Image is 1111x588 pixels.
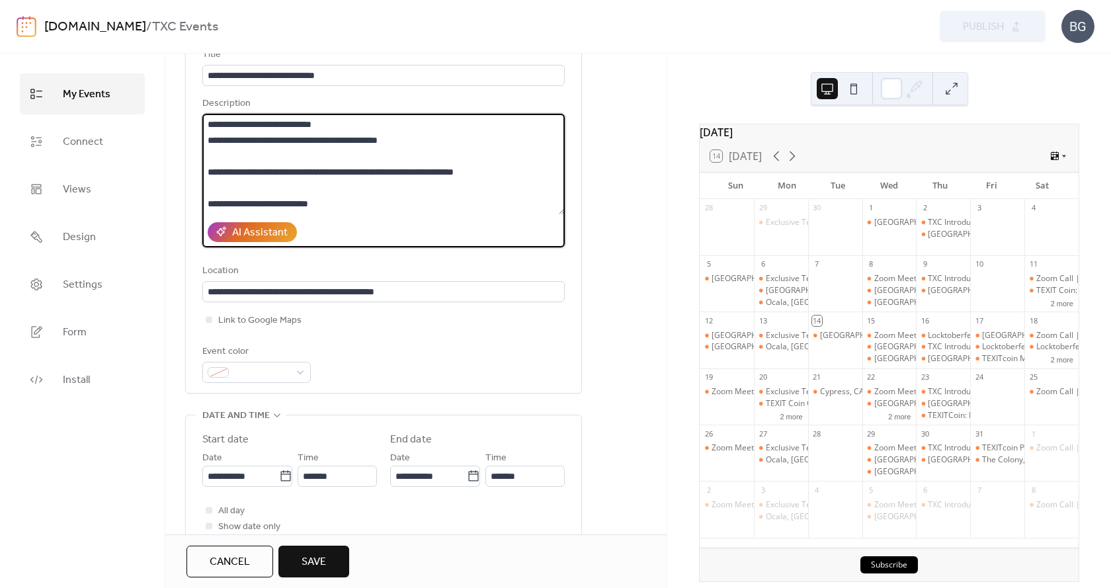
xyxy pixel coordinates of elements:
div: TXC Introduction and Update! [916,217,970,228]
span: Save [302,554,326,570]
div: Fort Worth, TX - TEXITcoin Dinner & Presentation at Shady Oak Barbeque [700,341,754,353]
div: Zoom Meeting - How To Profit From Crypto Mining [874,499,1059,511]
div: Waxahachie, TX - TexitCoin Meeting @ Fish City Grill [700,273,754,284]
div: 29 [758,203,768,213]
div: 5 [704,259,714,269]
div: 9 [920,259,930,269]
div: Exclusive Texit Coin Zoom ALL Miners & Guests Welcome! [754,330,808,341]
span: Connect [63,132,103,153]
div: Exclusive Texit Coin Zoom ALL Miners & Guests Welcome! [766,499,978,511]
div: Thu [915,173,966,199]
div: 6 [920,485,930,495]
div: Ocala, [GEOGRAPHIC_DATA]- TEXITcoin [DATE] Meet-up & Dinner on Us! [766,454,1032,466]
div: Zoom Meeting - How To Profit From Crypto Mining [862,330,917,341]
div: 31 [974,429,984,439]
div: Orlando, FL - TEXITcoin Team Meet-up [916,285,970,296]
div: [GEOGRAPHIC_DATA], [GEOGRAPHIC_DATA] - TexitCoin Meeting @ [GEOGRAPHIC_DATA] [712,273,1040,284]
div: [GEOGRAPHIC_DATA], [GEOGRAPHIC_DATA] - TEXITcoin Dinner & Presentation at [GEOGRAPHIC_DATA] [712,341,1093,353]
div: Locktoberfest '3 - 5th Anniversary Celebration! [1024,341,1079,353]
div: 25 [1028,372,1038,382]
div: TEXIT Coin: To Infinity & Beyond: Basics Training [1024,285,1079,296]
a: Form [20,312,145,353]
div: Ocala, FL- TEXITcoin Monday Meet-up & Dinner on Us! [754,454,808,466]
a: Views [20,169,145,210]
span: All day [218,503,245,519]
span: Form [63,322,87,343]
span: Link to Google Maps [218,313,302,329]
div: Mansfield, TX - TexitCoin Lunch & Learn at El Primos [970,330,1024,341]
div: Zoom Meeting - Texit Miner Quick Start [712,386,856,398]
span: Cancel [210,554,250,570]
div: Zoom Meeting - Texit Miner Quick Start [700,442,754,454]
div: Franklin, Ohio - Dinner is on us! Cancun Mexican Bar & Grill [808,330,862,341]
div: TXC Introduction and Update! [928,217,1036,228]
div: 24 [974,372,984,382]
span: Date [202,450,222,466]
div: Hurst, TX - Texit Coin Meet up Informational Dinner [700,330,754,341]
div: Exclusive Texit Coin Zoom ALL Miners & Guests Welcome! [754,442,808,454]
div: Exclusive Texit Coin Zoom ALL Miners & Guests Welcome! [766,386,978,398]
div: Zoom Call | The Breakfast Club Coffee & Crypto - Texitcoin Overview [1024,273,1079,284]
div: Zoom Meeting - Texit Miner Quick Start [712,442,856,454]
div: Exclusive Texit Coin Zoom ALL Miners & Guests Welcome! [754,499,808,511]
div: 21 [812,372,822,382]
div: Zoom Call | The Breakfast Club Coffee & Crypto - Texitcoin Overview [1024,442,1079,454]
div: Sun [710,173,761,199]
img: logo [17,16,36,37]
a: My Events [20,73,145,114]
div: 10 [974,259,984,269]
div: Arlington, TX- TEXIT COIN Dinner/Presentation [754,285,808,296]
div: 3 [758,485,768,495]
div: Title [202,47,562,63]
div: Zoom Call | The Breakfast Club Coffee & Crypto - Texitcoin Overview [1024,330,1079,341]
div: Exclusive Texit Coin Zoom ALL Miners & Guests Welcome! [766,273,978,284]
div: Ocala, [GEOGRAPHIC_DATA]- TEXITcoin [DATE] Meet-up & Dinner on Us! [766,511,1032,523]
div: [DATE] [700,124,1079,140]
div: Mansfield, TX- TXC Informational Meeting [862,511,917,523]
span: Time [298,450,319,466]
div: Orlando, FL - TEXITcoin Team Meet-up [916,398,970,409]
div: 11 [1028,259,1038,269]
div: Zoom Meeting - How To Profit From Crypto Mining [862,386,917,398]
div: Exclusive Texit Coin Zoom ALL Miners & Guests Welcome! [754,273,808,284]
div: [GEOGRAPHIC_DATA], [GEOGRAPHIC_DATA] - Texit Coin Meet up Informational Dinner [712,330,1030,341]
div: TXC Introduction and Update! [916,499,970,511]
div: 13 [758,315,768,325]
div: 1 [866,203,876,213]
span: Show date only [218,519,280,535]
button: 2 more [1046,297,1079,308]
div: 22 [866,372,876,382]
div: Ocala, [GEOGRAPHIC_DATA]- TEXITcoin [DATE] Meet-up & Dinner on Us! [766,297,1032,308]
div: TEXITcoin Meetup: Your Second Chance to Catch the Crypto Wave! [970,353,1024,364]
div: 3 [974,203,984,213]
span: Views [63,179,91,200]
b: / [146,15,152,40]
a: Install [20,359,145,400]
div: Mansfield, TX- TXC Informational Meeting [862,285,917,296]
a: Settings [20,264,145,305]
div: TXC Introduction and Update! [928,499,1036,511]
div: Orlando, FL - TexitCoin Team Meetup at Orlando Ice Den [862,466,917,478]
button: AI Assistant [208,222,297,242]
div: 8 [866,259,876,269]
div: Zoom Meeting - How To Profit From Crypto Mining [874,386,1059,398]
div: Wed [864,173,915,199]
div: Orlando, FL - TexitCoin Team Meetup at Orlando Ice Den [862,353,917,364]
div: TEXIT Coin Opportunity Overview: Digital Currency Deep Dive in [US_STATE] [766,398,1044,409]
div: Tue [813,173,864,199]
div: Zoom Meeting - How To Profit From Crypto Mining [874,330,1059,341]
div: [GEOGRAPHIC_DATA], [GEOGRAPHIC_DATA]- TEXIT COIN Dinner/Presentation [766,285,1053,296]
div: Fri [966,173,1016,199]
span: Design [63,227,96,248]
div: Exclusive Texit Coin Zoom ALL Miners & Guests Welcome! [754,386,808,398]
div: Orlando, FL - TEXITcoin Team Meet-up [916,229,970,240]
div: Mansfield, TX- TXC Informational Meeting [862,217,917,228]
div: Mansfield, TX- TXC Informational Meeting [862,454,917,466]
div: 30 [812,203,822,213]
div: Sat [1017,173,1068,199]
div: Orlando, FL - TEXITcoin Team Meet-up [916,454,970,466]
a: Connect [20,121,145,162]
div: Ocala, FL- TEXITcoin Monday Meet-up & Dinner on Us! [754,511,808,523]
button: Subscribe [860,556,918,573]
div: 2 [704,485,714,495]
